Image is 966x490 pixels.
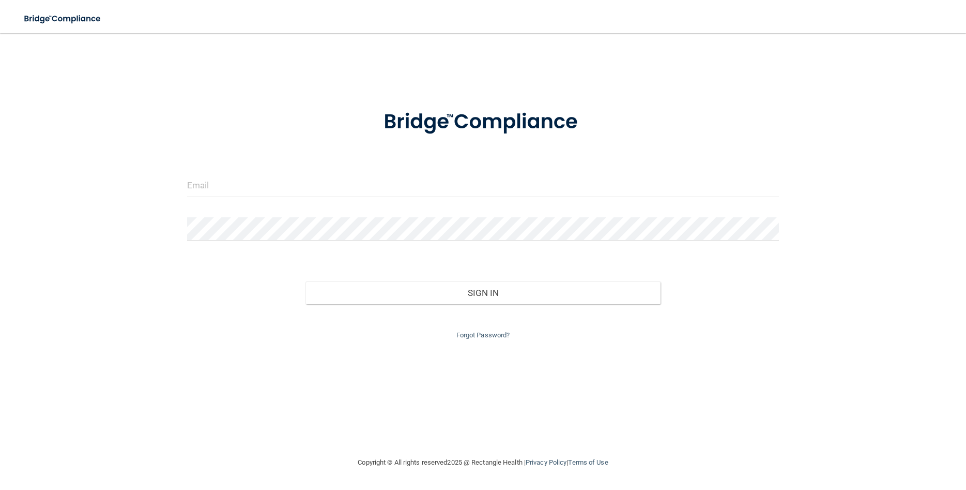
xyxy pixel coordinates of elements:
[362,95,603,149] img: bridge_compliance_login_screen.278c3ca4.svg
[295,446,672,479] div: Copyright © All rights reserved 2025 @ Rectangle Health | |
[456,331,510,339] a: Forgot Password?
[305,281,661,304] button: Sign In
[568,458,608,466] a: Terms of Use
[526,458,566,466] a: Privacy Policy
[187,174,779,197] input: Email
[16,8,111,29] img: bridge_compliance_login_screen.278c3ca4.svg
